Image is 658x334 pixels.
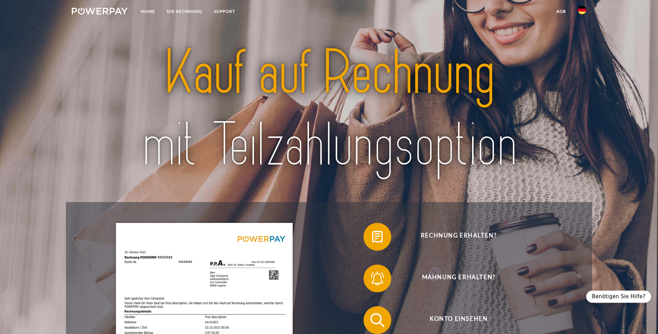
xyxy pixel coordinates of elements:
[374,265,544,292] span: Mahnung erhalten?
[586,291,651,303] div: Benötigen Sie Hilfe?
[208,5,241,18] a: SUPPORT
[135,5,161,18] a: Home
[161,5,208,18] a: DIE RECHNUNG
[369,270,386,287] img: qb_bell.svg
[97,33,561,185] img: title-powerpay_de.svg
[364,265,544,292] button: Mahnung erhalten?
[369,228,386,245] img: qb_bill.svg
[369,311,386,329] img: qb_search.svg
[550,5,572,18] a: agb
[364,223,544,251] button: Rechnung erhalten?
[72,8,128,15] img: logo-powerpay-white.svg
[374,223,544,251] span: Rechnung erhalten?
[374,306,544,334] span: Konto einsehen
[578,6,586,14] img: de
[364,306,544,334] button: Konto einsehen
